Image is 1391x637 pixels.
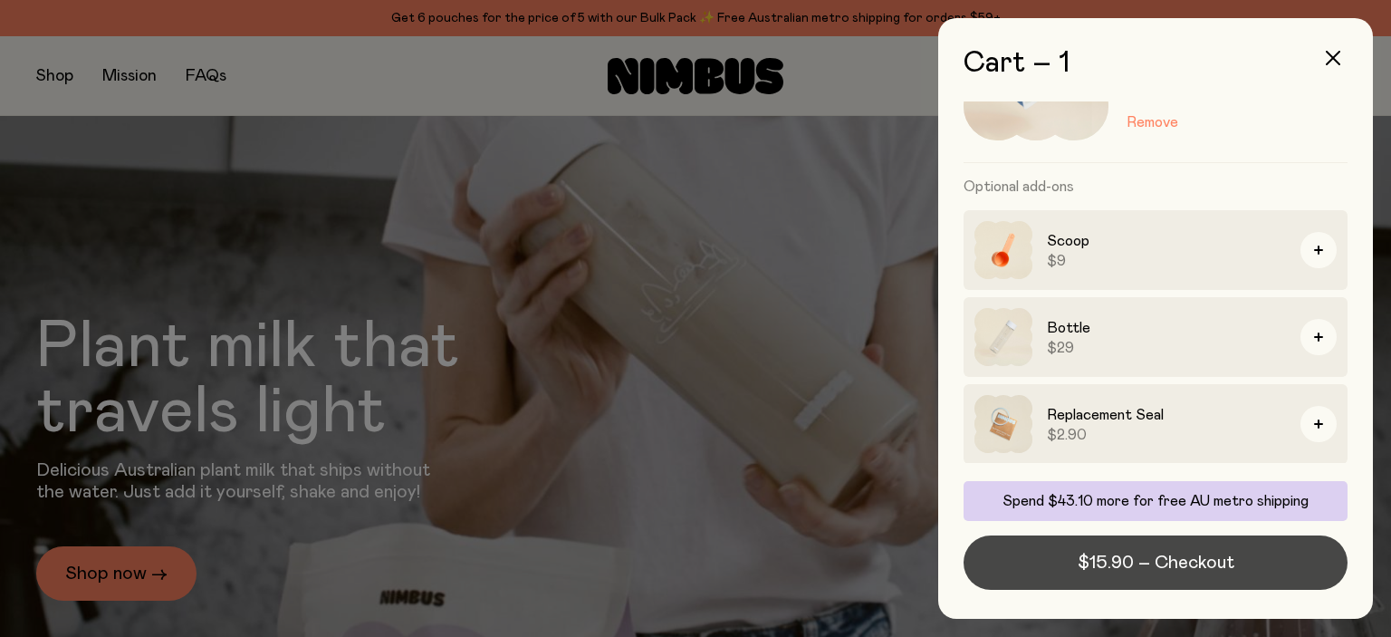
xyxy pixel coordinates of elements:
[1127,111,1178,133] button: Remove
[1047,404,1286,426] h3: Replacement Seal
[1047,317,1286,339] h3: Bottle
[964,163,1348,210] h3: Optional add-ons
[964,47,1348,80] h2: Cart – 1
[964,536,1348,590] button: $15.90 – Checkout
[1047,252,1286,270] span: $9
[1047,230,1286,252] h3: Scoop
[1047,426,1286,444] span: $2.90
[1047,339,1286,357] span: $29
[974,492,1337,510] p: Spend $43.10 more for free AU metro shipping
[1078,550,1234,575] span: $15.90 – Checkout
